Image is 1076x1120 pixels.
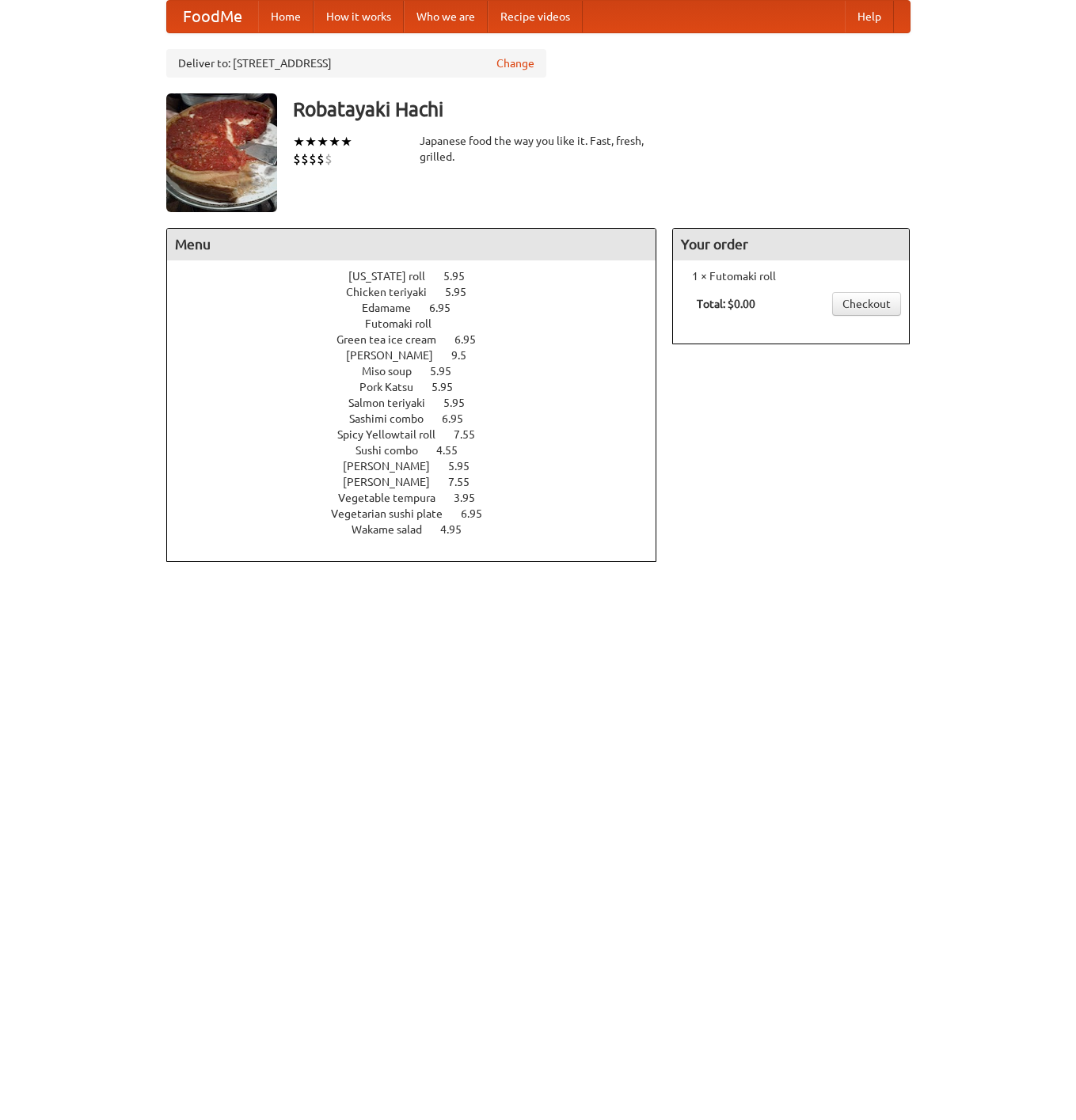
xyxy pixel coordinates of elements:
[337,428,451,441] span: Spicy Yellowtail roll
[293,150,301,168] li: $
[331,507,511,520] a: Vegetarian sushi plate 6.95
[338,492,451,504] span: Vegetable tempura
[432,381,469,393] span: 5.95
[348,270,494,283] a: [US_STATE] roll 5.95
[362,365,481,378] a: Miso soup 5.95
[305,133,317,150] li: ★
[673,229,909,260] h4: Your order
[352,523,438,536] span: Wakame salad
[496,55,534,71] a: Change
[349,412,439,425] span: Sashimi combo
[348,270,441,283] span: [US_STATE] roll
[331,507,458,520] span: Vegetarian sushi plate
[317,150,325,168] li: $
[343,476,446,488] span: [PERSON_NAME]
[309,150,317,168] li: $
[343,460,446,473] span: [PERSON_NAME]
[336,333,505,346] a: Green tea ice cream 6.95
[355,444,434,457] span: Sushi combo
[448,476,485,488] span: 7.55
[362,365,428,378] span: Miso soup
[348,397,441,409] span: Salmon teriyaki
[346,349,496,362] a: [PERSON_NAME] 9.5
[343,476,499,488] a: [PERSON_NAME] 7.55
[420,133,657,165] div: Japanese food the way you like it. Fast, fresh, grilled.
[355,444,487,457] a: Sushi combo 4.55
[429,302,466,314] span: 6.95
[442,412,479,425] span: 6.95
[365,317,477,330] a: Futomaki roll
[348,397,494,409] a: Salmon teriyaki 5.95
[697,298,755,310] b: Total: $0.00
[166,49,546,78] div: Deliver to: [STREET_ADDRESS]
[359,381,482,393] a: Pork Katsu 5.95
[349,412,492,425] a: Sashimi combo 6.95
[336,333,452,346] span: Green tea ice cream
[436,444,473,457] span: 4.55
[451,349,482,362] span: 9.5
[343,460,499,473] a: [PERSON_NAME] 5.95
[338,492,504,504] a: Vegetable tempura 3.95
[488,1,583,32] a: Recipe videos
[301,150,309,168] li: $
[258,1,314,32] a: Home
[166,93,277,212] img: angular.jpg
[454,492,491,504] span: 3.95
[454,428,491,441] span: 7.55
[346,286,443,298] span: Chicken teriyaki
[681,268,901,284] li: 1 × Futomaki roll
[845,1,894,32] a: Help
[317,133,329,150] li: ★
[293,93,911,125] h3: Robatayaki Hachi
[461,507,498,520] span: 6.95
[440,523,477,536] span: 4.95
[314,1,404,32] a: How it works
[329,133,340,150] li: ★
[293,133,305,150] li: ★
[832,292,901,316] a: Checkout
[448,460,485,473] span: 5.95
[443,397,481,409] span: 5.95
[325,150,333,168] li: $
[362,302,480,314] a: Edamame 6.95
[352,523,491,536] a: Wakame salad 4.95
[454,333,492,346] span: 6.95
[167,1,258,32] a: FoodMe
[362,302,427,314] span: Edamame
[346,286,496,298] a: Chicken teriyaki 5.95
[404,1,488,32] a: Who we are
[365,317,447,330] span: Futomaki roll
[443,270,481,283] span: 5.95
[359,381,429,393] span: Pork Katsu
[340,133,352,150] li: ★
[430,365,467,378] span: 5.95
[167,229,656,260] h4: Menu
[445,286,482,298] span: 5.95
[346,349,449,362] span: [PERSON_NAME]
[337,428,504,441] a: Spicy Yellowtail roll 7.55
